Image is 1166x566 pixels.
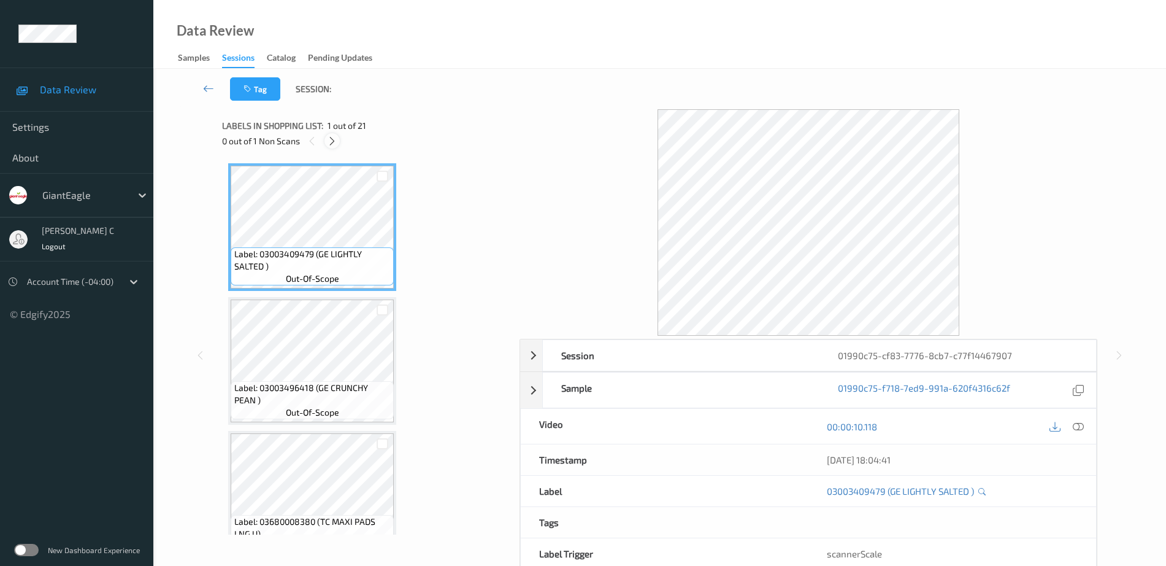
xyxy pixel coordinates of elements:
[520,339,1097,371] div: Session01990c75-cf83-7776-8cb7-c77f14467907
[234,248,391,273] span: Label: 03003409479 (GE LIGHTLY SALTED )
[178,50,222,67] a: Samples
[520,372,1097,408] div: Sample01990c75-f718-7ed9-991a-620f4316c62f
[177,25,254,37] div: Data Review
[819,340,1096,371] div: 01990c75-cf83-7776-8cb7-c77f14467907
[308,52,372,67] div: Pending Updates
[267,50,308,67] a: Catalog
[296,83,331,95] span: Session:
[234,382,391,406] span: Label: 03003496418 (GE CRUNCHY PEAN )
[234,516,391,540] span: Label: 03680008380 (TC MAXI PADS LNG U)
[222,50,267,68] a: Sessions
[222,120,323,132] span: Labels in shopping list:
[827,421,877,433] a: 00:00:10.118
[521,476,808,506] div: Label
[521,409,808,444] div: Video
[267,52,296,67] div: Catalog
[328,120,366,132] span: 1 out of 21
[286,406,339,419] span: out-of-scope
[827,454,1078,466] div: [DATE] 18:04:41
[827,485,974,497] a: 03003409479 (GE LIGHTLY SALTED )
[286,273,339,285] span: out-of-scope
[230,77,280,101] button: Tag
[838,382,1010,398] a: 01990c75-f718-7ed9-991a-620f4316c62f
[521,507,808,538] div: Tags
[178,52,210,67] div: Samples
[521,444,808,475] div: Timestamp
[222,52,255,68] div: Sessions
[308,50,385,67] a: Pending Updates
[543,373,819,408] div: Sample
[543,340,819,371] div: Session
[222,133,511,149] div: 0 out of 1 Non Scans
